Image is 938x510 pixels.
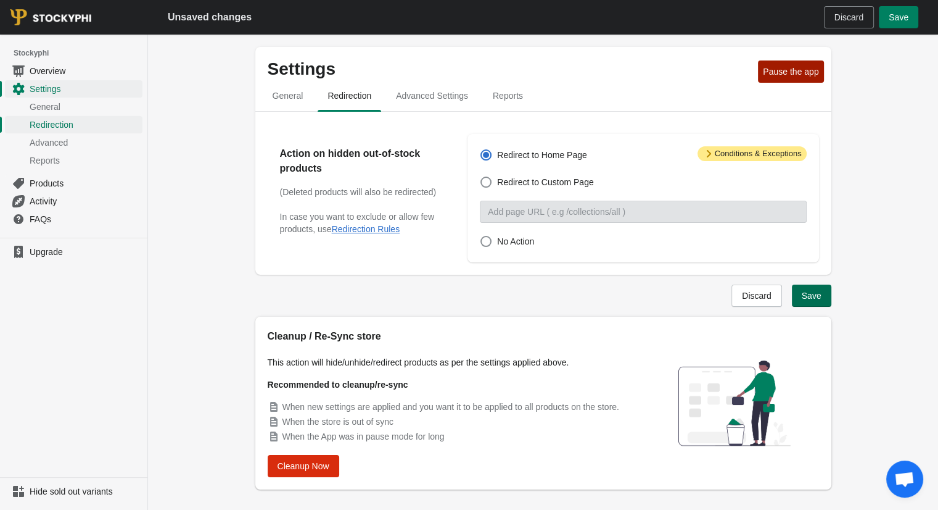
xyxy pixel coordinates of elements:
span: Save [802,291,821,301]
a: Upgrade [5,243,142,261]
span: General [263,85,313,107]
button: Save [879,6,918,28]
span: Advanced Settings [386,85,478,107]
span: Stockyphi [14,47,147,59]
button: reports [480,80,535,112]
a: Settings [5,80,142,98]
span: Reports [30,154,140,167]
input: Add page URL ( e.g /collections/all ) [480,201,806,223]
button: Save [792,285,831,307]
span: When new settings are applied and you want it to be applied to all products on the store. [282,402,619,412]
h3: (Deleted products will also be redirected) [280,186,443,198]
h2: Action on hidden out-of-stock products [280,146,443,176]
button: Pause the app [758,61,823,83]
a: Reports [5,151,142,169]
span: No Action [497,235,534,248]
span: Hide sold out variants [30,485,140,498]
span: When the App was in pause mode for long [282,432,445,441]
span: Redirection [30,119,140,131]
span: Redirection [318,85,381,107]
button: general [260,80,316,112]
span: Upgrade [30,246,140,258]
span: Settings [30,83,140,95]
a: Open chat [886,461,923,498]
a: Advanced [5,133,142,151]
strong: Recommended to cleanup/re-sync [268,380,408,390]
span: Save [889,12,908,22]
span: FAQs [30,213,140,225]
span: Cleanup Now [278,461,329,471]
a: General [5,98,142,115]
button: Advanced settings [384,80,480,112]
span: Conditions & Exceptions [697,146,807,161]
h2: Cleanup / Re-Sync store [268,329,638,344]
div: redirection [255,112,831,275]
p: Settings [268,59,754,79]
span: Pause the app [763,67,818,77]
span: When the store is out of sync [282,417,394,427]
span: Products [30,177,140,190]
span: Discard [834,12,863,22]
a: FAQs [5,210,142,228]
a: Activity [5,192,142,210]
a: Products [5,174,142,192]
span: General [30,101,140,113]
a: Overview [5,62,142,80]
span: Redirect to Home Page [497,149,587,161]
button: redirection [315,80,384,112]
a: Hide sold out variants [5,483,142,500]
span: Reports [483,85,533,107]
button: Redirection Rules [332,224,400,234]
button: Discard [824,6,874,28]
a: Redirection [5,115,142,133]
button: Cleanup Now [268,455,339,477]
button: Discard [731,285,781,307]
span: Discard [742,291,771,301]
span: Redirect to Custom Page [497,176,593,188]
h2: Unsaved changes [168,10,252,25]
span: Advanced [30,136,140,149]
span: Overview [30,65,140,77]
span: Activity [30,195,140,207]
p: This action will hide/unhide/redirect products as per the settings applied above. [268,356,638,369]
p: In case you want to exclude or allow few products, use [280,211,443,235]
